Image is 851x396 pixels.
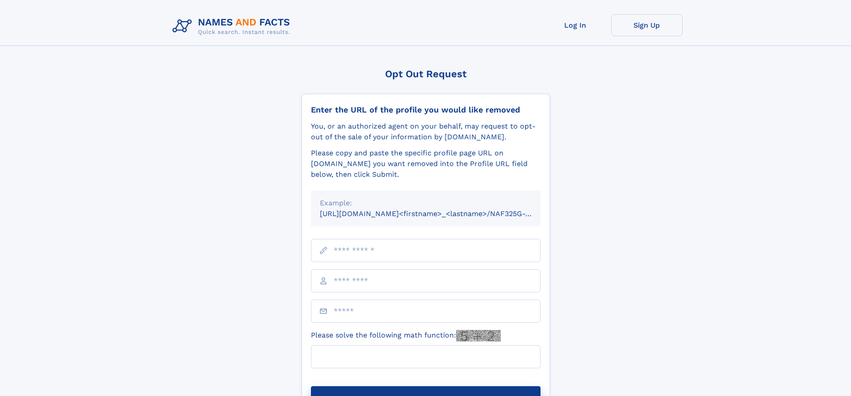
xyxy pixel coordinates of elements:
[311,330,501,342] label: Please solve the following math function:
[540,14,611,36] a: Log In
[311,105,541,115] div: Enter the URL of the profile you would like removed
[311,121,541,142] div: You, or an authorized agent on your behalf, may request to opt-out of the sale of your informatio...
[311,148,541,180] div: Please copy and paste the specific profile page URL on [DOMAIN_NAME] you want removed into the Pr...
[320,209,558,218] small: [URL][DOMAIN_NAME]<firstname>_<lastname>/NAF325G-xxxxxxxx
[320,198,532,208] div: Example:
[169,14,298,38] img: Logo Names and Facts
[302,68,550,79] div: Opt Out Request
[611,14,683,36] a: Sign Up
